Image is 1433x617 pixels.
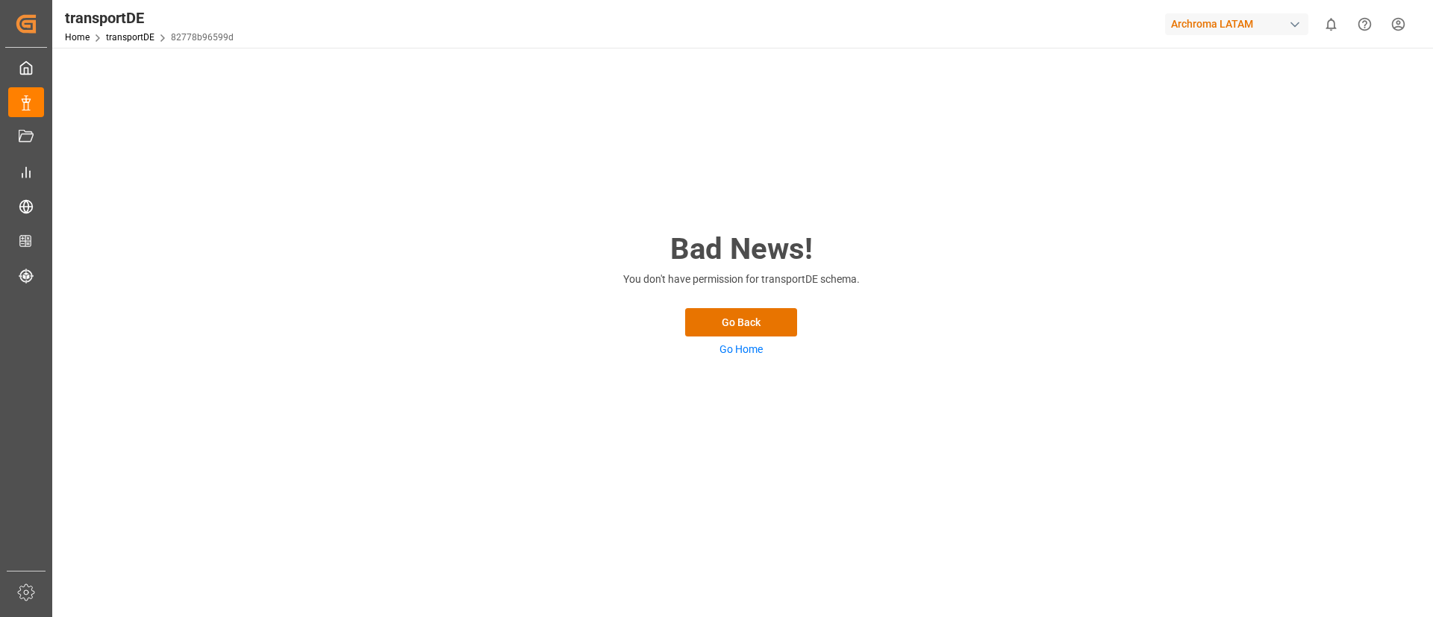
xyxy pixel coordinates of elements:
[1165,13,1308,35] div: Archroma LATAM
[1165,10,1314,38] button: Archroma LATAM
[592,272,890,287] p: You don't have permission for transportDE schema.
[1314,7,1348,41] button: show 0 new notifications
[592,227,890,272] h2: Bad News!
[685,308,797,336] button: Go Back
[1348,7,1382,41] button: Help Center
[65,32,90,43] a: Home
[719,343,763,355] a: Go Home
[106,32,154,43] a: transportDE
[65,7,234,29] div: transportDE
